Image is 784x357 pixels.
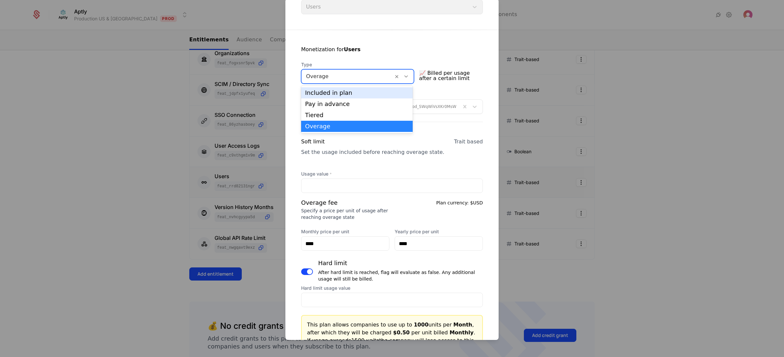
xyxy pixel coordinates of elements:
label: Usage value [301,171,483,177]
div: Set the usage included before reaching overage state. [301,148,444,156]
span: $0.50 [393,329,410,336]
div: Hard limit [318,259,483,268]
span: 📈 Billed per usage after a certain limit [419,68,483,84]
div: Overage [305,123,409,129]
span: $USD [470,200,483,205]
div: Tiered [305,112,409,118]
label: Monthly price per unit [301,228,389,235]
div: Trait based [454,138,483,163]
span: Type [301,61,414,68]
div: This plan allows companies to use up to units per , after which they will be charged per unit bil... [307,321,477,352]
span: 1000 [414,322,428,328]
label: Yearly price per unit [395,228,483,235]
div: Plan currency: [436,198,483,220]
div: After hard limit is reached, flag will evaluate as false. Any additional usage will still be billed. [318,269,483,282]
label: Hard limit usage value [301,285,483,291]
div: Pay in advance [305,101,409,107]
div: Overage fee [301,198,388,207]
span: Monthly [449,329,473,336]
strong: Users [344,46,361,52]
div: Specify a price per unit of usage after reaching overage state [301,207,388,220]
div: Monetization for [301,46,361,53]
div: Soft limit [301,138,444,146]
span: Month [453,322,472,328]
div: Included in plan [305,90,409,96]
